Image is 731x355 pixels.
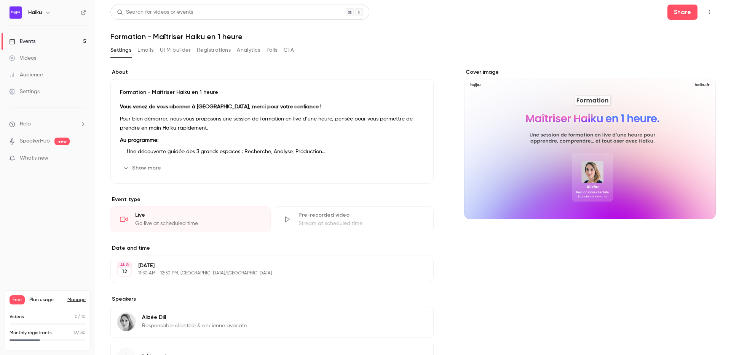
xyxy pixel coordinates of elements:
[9,54,36,62] div: Videos
[110,306,434,338] div: Alizée DillAlizée DillResponsable clientèle & ancienne avocate
[29,297,63,303] span: Plan usage
[9,38,35,45] div: Events
[75,314,86,320] p: / 10
[120,89,424,96] p: Formation - Maîtriser Haiku en 1 heure
[197,44,231,56] button: Registrations
[137,44,153,56] button: Emails
[10,314,24,320] p: Videos
[28,9,42,16] h6: Haiku
[117,313,136,331] img: Alizée Dill
[9,71,43,79] div: Audience
[110,44,131,56] button: Settings
[67,297,86,303] a: Manage
[120,138,157,143] strong: Au programme
[20,154,48,162] span: What's new
[120,114,424,133] p: Pour bien démarrer, nous vous proposons une session de formation en live d’une heure, pensée pour...
[110,244,434,252] label: Date and time
[298,220,425,227] div: Stream at scheduled time
[120,104,321,109] strong: Vous venez de vous abonner à [GEOGRAPHIC_DATA], merci pour votre confiance !
[399,312,427,325] button: Edit
[694,198,710,213] button: cover-image
[110,295,434,303] label: Speakers
[20,120,31,128] span: Help
[110,68,434,76] label: About
[464,68,716,76] label: Cover image
[237,44,260,56] button: Analytics
[9,120,86,128] li: help-dropdown-opener
[73,330,86,336] p: / 30
[298,211,425,219] div: Pre-recorded video
[54,138,70,145] span: new
[120,162,166,174] button: Show more
[124,148,424,156] li: Une découverte guidée des 3 grands espaces : Recherche, Analyse, Production
[9,88,40,95] div: Settings
[75,315,78,319] span: 0
[284,44,294,56] button: CTA
[135,211,261,219] div: Live
[122,268,127,276] p: 12
[135,220,261,227] div: Go live at scheduled time
[138,262,393,269] p: [DATE]
[274,206,434,232] div: Pre-recorded videoStream at scheduled time
[120,136,424,145] p: :
[667,5,697,20] button: Share
[160,44,191,56] button: UTM builder
[138,270,393,276] p: 11:30 AM - 12:30 PM, [GEOGRAPHIC_DATA]/[GEOGRAPHIC_DATA]
[142,322,247,330] p: Responsable clientèle & ancienne avocate
[73,331,77,335] span: 12
[117,8,193,16] div: Search for videos or events
[110,206,271,232] div: LiveGo live at scheduled time
[110,196,434,203] p: Event type
[10,330,52,336] p: Monthly registrants
[118,262,131,268] div: AUG
[267,44,278,56] button: Polls
[464,68,716,219] section: Cover image
[110,32,716,41] h1: Formation - Maîtriser Haiku en 1 heure
[142,314,247,321] p: Alizée Dill
[10,295,25,304] span: Free
[20,137,50,145] a: SpeakerHub
[10,6,22,19] img: Haiku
